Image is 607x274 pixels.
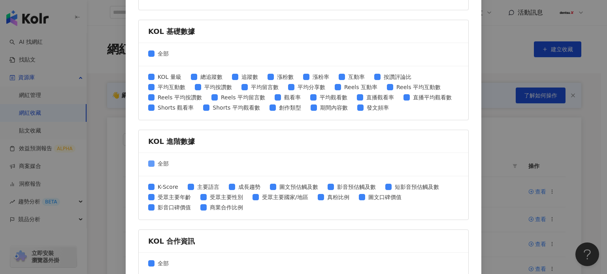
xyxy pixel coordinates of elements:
[235,183,264,191] span: 成長趨勢
[155,83,189,91] span: 平均互動數
[281,93,304,102] span: 觀看率
[155,49,172,58] span: 全部
[364,103,392,112] span: 發文頻率
[238,73,261,81] span: 追蹤數
[345,73,368,81] span: 互動率
[381,73,415,81] span: 按讚評論比
[155,93,205,102] span: Reels 平均按讚數
[317,103,351,112] span: 期間內容數
[309,73,332,81] span: 漲粉率
[148,236,459,246] div: KOL 合作資訊
[155,193,194,201] span: 受眾主要年齡
[194,183,222,191] span: 主要語言
[410,93,455,102] span: 直播平均觀看數
[276,183,321,191] span: 圖文預估觸及數
[393,83,444,91] span: Reels 平均互動數
[218,93,268,102] span: Reels 平均留言數
[209,103,263,112] span: Shorts 平均觀看數
[155,259,172,268] span: 全部
[155,183,181,191] span: K-Score
[197,73,226,81] span: 總追蹤數
[155,73,185,81] span: KOL 量級
[148,136,459,146] div: KOL 進階數據
[392,183,442,191] span: 短影音預估觸及數
[155,159,172,168] span: 全部
[324,193,353,201] span: 真粉比例
[207,193,246,201] span: 受眾主要性別
[317,93,351,102] span: 平均觀看數
[207,203,246,212] span: 商業合作比例
[365,193,405,201] span: 圖文口碑價值
[274,73,297,81] span: 漲粉數
[148,26,459,36] div: KOL 基礎數據
[155,203,194,212] span: 影音口碑價值
[259,193,311,201] span: 受眾主要國家/地區
[201,83,235,91] span: 平均按讚數
[248,83,282,91] span: 平均留言數
[276,103,304,112] span: 創作類型
[294,83,328,91] span: 平均分享數
[341,83,381,91] span: Reels 互動率
[155,103,197,112] span: Shorts 觀看率
[363,93,397,102] span: 直播觀看率
[334,183,379,191] span: 影音預估觸及數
